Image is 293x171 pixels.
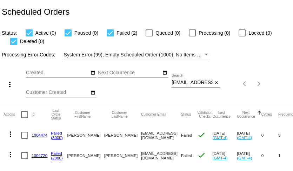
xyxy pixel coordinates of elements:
[116,29,137,37] span: Failed (2)
[104,125,141,145] mat-cell: [PERSON_NAME]
[172,80,213,85] input: Search
[51,109,61,120] button: Change sorting for LastProcessingCycleId
[67,145,104,166] mat-cell: [PERSON_NAME]
[199,29,230,37] span: Processing (0)
[51,135,63,140] a: (3000)
[237,145,261,166] mat-cell: [DATE]
[237,125,261,145] mat-cell: [DATE]
[248,29,272,37] span: Locked (0)
[91,70,95,76] mat-icon: date_range
[237,135,252,140] a: (GMT-4)
[141,125,181,145] mat-cell: [EMAIL_ADDRESS][DOMAIN_NAME]
[214,80,219,86] mat-icon: close
[212,125,237,145] mat-cell: [DATE]
[67,111,98,118] button: Change sorting for CustomerFirstName
[213,79,220,87] button: Clear
[4,104,21,125] mat-header-cell: Actions
[162,70,167,76] mat-icon: date_range
[32,153,47,158] a: 1004720
[6,80,14,89] mat-icon: more_vert
[64,50,209,59] mat-select: Filter by Processing Error Codes
[104,145,141,166] mat-cell: [PERSON_NAME]
[252,77,266,91] button: Next page
[141,112,166,117] button: Change sorting for CustomerEmail
[6,150,15,159] mat-icon: more_vert
[51,151,62,156] a: Failed
[197,131,206,139] mat-icon: check
[212,135,227,140] a: (GMT-4)
[2,30,17,36] span: Status:
[212,145,237,166] mat-cell: [DATE]
[20,37,44,46] span: Deleted (0)
[26,70,89,76] input: Created
[51,131,62,135] a: Failed
[74,29,98,37] span: Paused (0)
[26,90,89,95] input: Customer Created
[141,145,181,166] mat-cell: [EMAIL_ADDRESS][DOMAIN_NAME]
[261,145,278,166] mat-cell: 0
[32,112,34,117] button: Change sorting for Id
[212,156,227,160] a: (GMT-4)
[181,153,192,158] span: Failed
[238,77,252,91] button: Previous page
[2,7,69,17] h2: Scheduled Orders
[2,52,55,57] span: Processing Error Codes:
[181,133,192,137] span: Failed
[6,130,15,138] mat-icon: more_vert
[181,112,191,117] button: Change sorting for Status
[261,112,272,117] button: Change sorting for Cycles
[51,156,63,160] a: (2000)
[197,104,212,125] mat-header-cell: Validation Checks
[197,151,206,159] mat-icon: check
[91,90,95,96] mat-icon: date_range
[261,125,278,145] mat-cell: 0
[67,125,104,145] mat-cell: [PERSON_NAME]
[104,111,135,118] button: Change sorting for CustomerLastName
[35,29,56,37] span: Active (0)
[237,111,255,118] button: Change sorting for NextOccurrenceUtc
[212,111,231,118] button: Change sorting for LastOccurrenceUtc
[237,156,252,160] a: (GMT-4)
[98,70,161,76] input: Next Occurrence
[32,133,47,137] a: 1004474
[155,29,180,37] span: Queued (0)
